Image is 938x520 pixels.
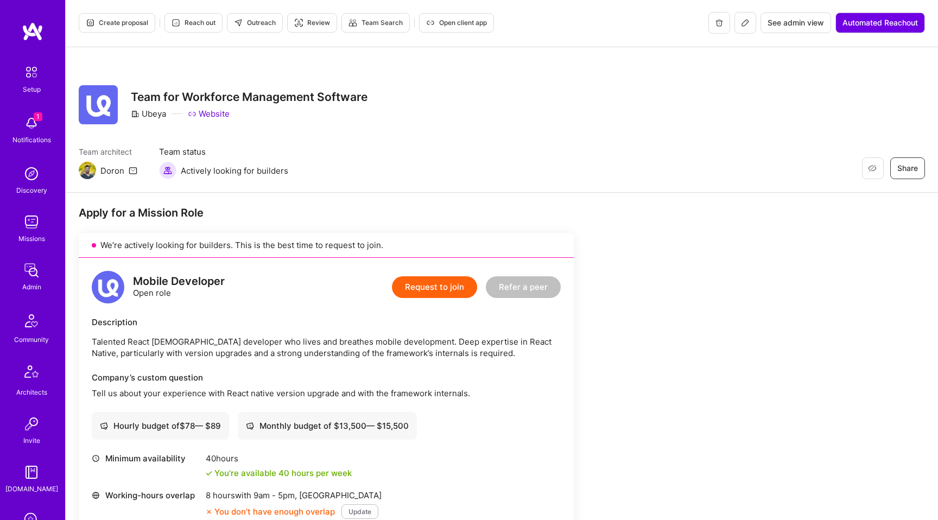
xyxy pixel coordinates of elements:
img: logo [92,271,124,303]
i: icon Clock [92,454,100,462]
i: icon EyeClosed [868,164,877,173]
i: icon Cash [100,422,108,430]
button: Team Search [341,13,410,33]
span: Team Search [348,18,403,28]
img: guide book [21,461,42,483]
i: icon Targeter [294,18,303,27]
div: Ubeya [131,108,166,119]
i: icon CloseOrange [206,509,212,515]
img: Architects [18,360,45,386]
div: Missions [18,233,45,244]
a: Website [188,108,230,119]
button: Refer a peer [486,276,561,298]
span: Share [897,163,918,174]
div: Community [14,334,49,345]
img: teamwork [21,211,42,233]
div: You don’t have enough overlap [206,506,335,517]
button: Request to join [392,276,477,298]
button: Reach out [164,13,223,33]
div: Doron [100,165,124,176]
div: 40 hours [206,453,352,464]
div: Open role [133,276,225,299]
img: Community [18,308,45,334]
h3: Team for Workforce Management Software [131,90,367,104]
i: icon World [92,491,100,499]
button: Share [890,157,925,179]
img: bell [21,112,42,134]
span: See admin view [768,17,824,28]
div: 8 hours with [GEOGRAPHIC_DATA] [206,490,382,501]
img: Team Architect [79,162,96,179]
img: Company Logo [79,85,118,124]
div: Invite [23,435,40,446]
span: Team status [159,146,288,157]
span: Outreach [234,18,276,28]
button: Automated Reachout [835,12,925,33]
button: See admin view [760,12,831,33]
span: Team architect [79,146,137,157]
i: icon Proposal [86,18,94,27]
p: Tell us about your experience with React native version upgrade and with the framework internals. [92,388,561,399]
span: 1 [34,112,42,121]
div: Setup [23,84,41,95]
span: Create proposal [86,18,148,28]
img: discovery [21,163,42,185]
div: Hourly budget of $ 78 — $ 89 [100,420,221,432]
i: icon Mail [129,166,137,175]
span: Actively looking for builders [181,165,288,176]
img: setup [20,61,43,84]
div: Minimum availability [92,453,200,464]
span: Review [294,18,330,28]
div: Monthly budget of $ 13,500 — $ 15,500 [246,420,409,432]
div: Admin [22,281,41,293]
div: Architects [16,386,47,398]
img: Actively looking for builders [159,162,176,179]
div: [DOMAIN_NAME] [5,483,58,494]
div: Notifications [12,134,51,145]
div: Mobile Developer [133,276,225,287]
i: icon Cash [246,422,254,430]
div: Description [92,316,561,328]
button: Update [341,504,378,519]
div: Company’s custom question [92,372,561,383]
p: Talented React [DEMOGRAPHIC_DATA] developer who lives and breathes mobile development. Deep exper... [92,336,561,359]
img: logo [22,22,43,41]
span: Automated Reachout [842,17,918,28]
button: Create proposal [79,13,155,33]
div: Apply for a Mission Role [79,206,574,220]
div: We’re actively looking for builders. This is the best time to request to join. [79,233,574,258]
div: Working-hours overlap [92,490,200,501]
img: Invite [21,413,42,435]
i: icon Check [206,470,212,477]
div: You're available 40 hours per week [206,467,352,479]
span: Reach out [172,18,216,28]
div: Discovery [16,185,47,196]
i: icon CompanyGray [131,110,140,118]
img: admin teamwork [21,259,42,281]
button: Review [287,13,337,33]
span: Open client app [426,18,487,28]
span: 9am - 5pm , [251,490,299,500]
button: Outreach [227,13,283,33]
button: Open client app [419,13,494,33]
